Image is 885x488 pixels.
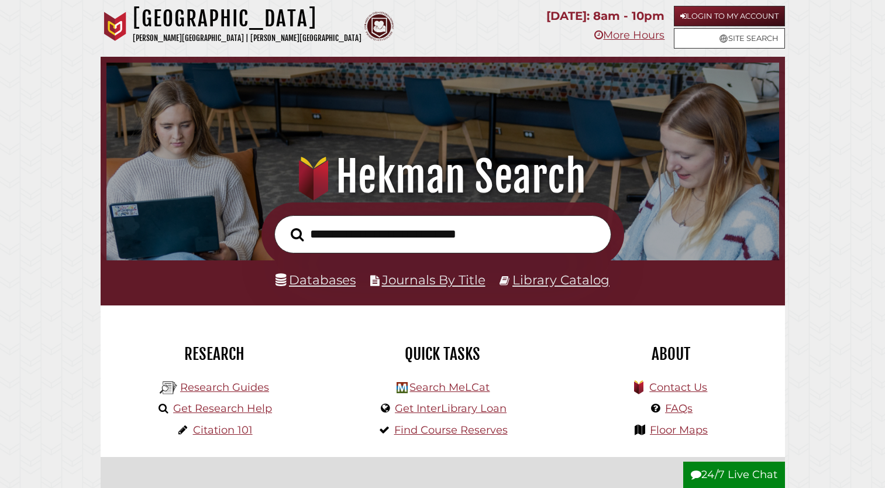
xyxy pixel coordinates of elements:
img: Hekman Library Logo [160,379,177,397]
img: Calvin University [101,12,130,41]
a: Login to My Account [674,6,785,26]
p: [PERSON_NAME][GEOGRAPHIC_DATA] | [PERSON_NAME][GEOGRAPHIC_DATA] [133,32,361,45]
a: Get InterLibrary Loan [395,402,507,415]
a: Get Research Help [173,402,272,415]
h1: Hekman Search [119,151,766,202]
h2: About [566,344,776,364]
a: Databases [276,272,356,287]
a: Library Catalog [512,272,609,287]
a: Find Course Reserves [394,424,508,437]
a: Site Search [674,28,785,49]
a: Search MeLCat [409,381,490,394]
p: [DATE]: 8am - 10pm [546,6,664,26]
a: Research Guides [180,381,269,394]
a: Citation 101 [193,424,253,437]
button: Search [285,225,309,245]
h2: Research [109,344,320,364]
a: More Hours [594,29,664,42]
a: Floor Maps [650,424,708,437]
a: Journals By Title [382,272,485,287]
a: Contact Us [649,381,707,394]
h2: Quick Tasks [338,344,548,364]
img: Hekman Library Logo [397,382,408,393]
a: FAQs [665,402,693,415]
h1: [GEOGRAPHIC_DATA] [133,6,361,32]
img: Calvin Theological Seminary [364,12,394,41]
i: Search [291,227,304,241]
